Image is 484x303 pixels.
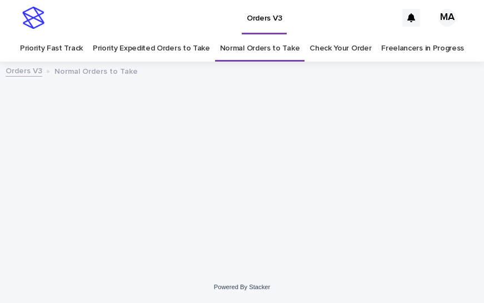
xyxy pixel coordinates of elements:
a: Priority Fast Track [20,36,83,62]
a: Powered By Stacker [214,284,270,290]
a: Check Your Order [310,36,371,62]
p: Normal Orders to Take [54,64,138,77]
div: MA [438,9,456,27]
img: stacker-logo-s-only.png [22,7,44,29]
a: Normal Orders to Take [220,36,300,62]
a: Orders V3 [6,64,42,77]
a: Priority Expedited Orders to Take [93,36,210,62]
a: Freelancers in Progress [381,36,464,62]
